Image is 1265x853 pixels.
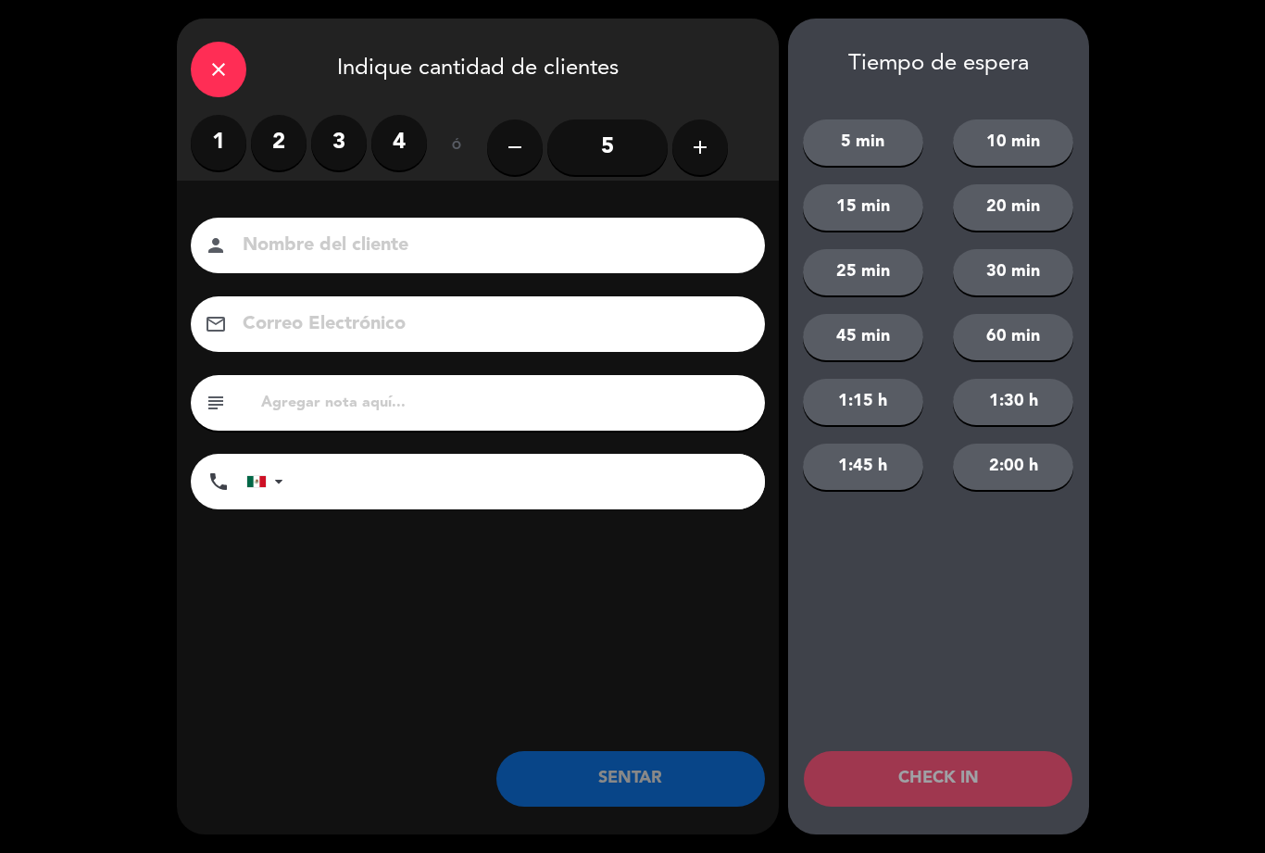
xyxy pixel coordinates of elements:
[205,234,227,257] i: person
[788,51,1089,78] div: Tiempo de espera
[953,184,1073,231] button: 20 min
[803,444,923,490] button: 1:45 h
[672,119,728,175] button: add
[205,313,227,335] i: email
[953,314,1073,360] button: 60 min
[311,115,367,170] label: 3
[205,392,227,414] i: subject
[371,115,427,170] label: 4
[259,390,751,416] input: Agregar nota aquí...
[241,230,741,262] input: Nombre del cliente
[496,751,765,807] button: SENTAR
[953,119,1073,166] button: 10 min
[953,444,1073,490] button: 2:00 h
[191,115,246,170] label: 1
[953,249,1073,295] button: 30 min
[803,314,923,360] button: 45 min
[953,379,1073,425] button: 1:30 h
[207,58,230,81] i: close
[487,119,543,175] button: remove
[803,119,923,166] button: 5 min
[804,751,1072,807] button: CHECK IN
[504,136,526,158] i: remove
[427,115,487,180] div: ó
[177,19,779,115] div: Indique cantidad de clientes
[247,455,290,508] div: Mexico (México): +52
[251,115,307,170] label: 2
[241,308,741,341] input: Correo Electrónico
[803,379,923,425] button: 1:15 h
[803,184,923,231] button: 15 min
[207,470,230,493] i: phone
[803,249,923,295] button: 25 min
[689,136,711,158] i: add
